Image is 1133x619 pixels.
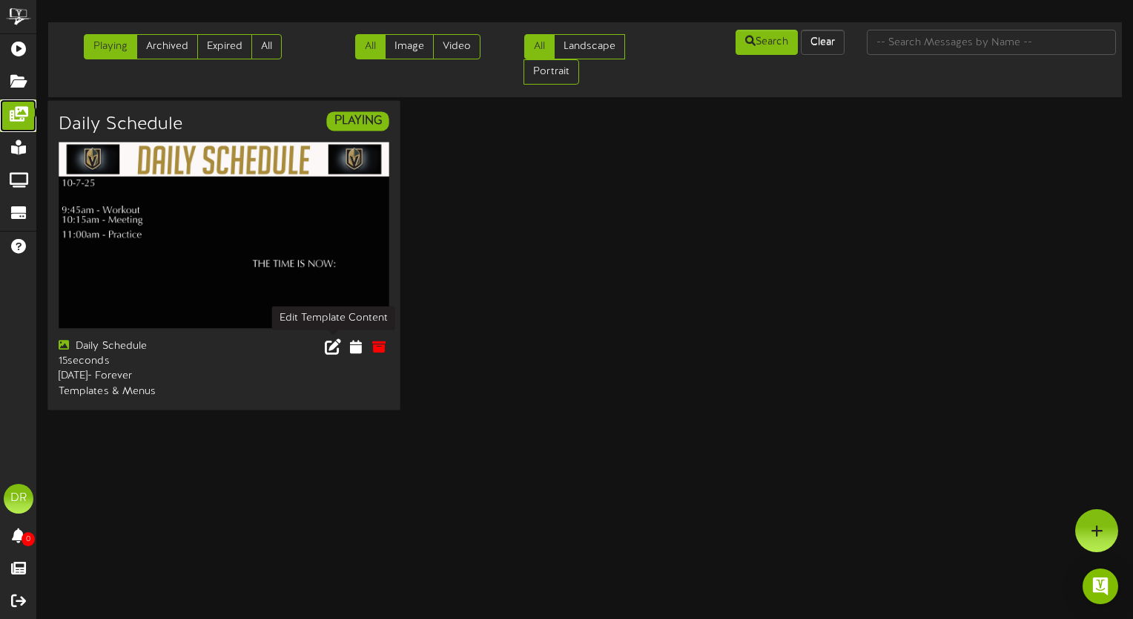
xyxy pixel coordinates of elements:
a: All [355,34,386,59]
input: -- Search Messages by Name -- [867,30,1116,55]
img: 4cf19870-5209-491e-9847-b896c384d3b2.png [59,143,389,329]
div: Templates & Menus [59,384,213,399]
div: Daily Schedule [59,340,213,355]
button: Clear [801,30,845,55]
h3: Daily Schedule [59,115,182,134]
div: DR [4,484,33,514]
a: Expired [197,34,252,59]
div: 15 seconds [59,355,213,370]
a: All [524,34,555,59]
a: Image [385,34,434,59]
a: Playing [84,34,137,59]
button: Search [736,30,798,55]
div: [DATE] - Forever [59,370,213,384]
a: Portrait [523,59,579,85]
a: Archived [136,34,198,59]
div: Open Intercom Messenger [1083,569,1118,604]
span: 0 [22,532,35,546]
strong: PLAYING [334,114,382,128]
a: All [251,34,282,59]
a: Video [433,34,480,59]
a: Landscape [554,34,625,59]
